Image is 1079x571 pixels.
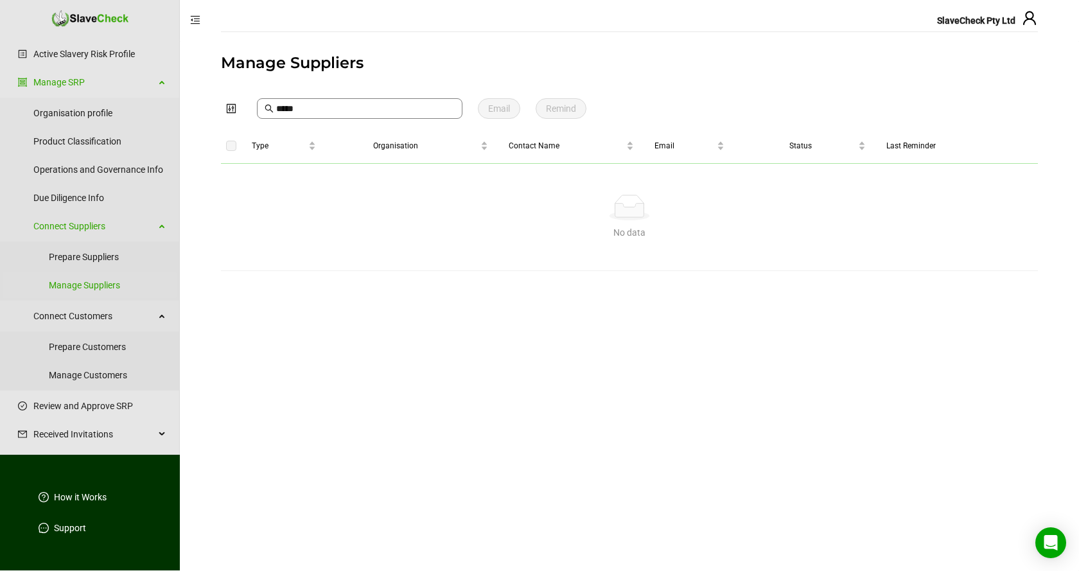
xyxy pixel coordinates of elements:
[735,128,876,164] th: Status
[221,53,1038,73] div: Manage Suppliers
[49,334,166,360] a: Prepare Customers
[49,362,166,388] a: Manage Customers
[33,421,155,447] span: Received Invitations
[876,128,1001,164] th: Last Reminder
[536,98,586,119] button: Remind
[226,103,236,114] span: control
[33,393,166,419] a: Review and Approve SRP
[654,140,714,152] span: Email
[54,522,86,534] a: Support
[1035,527,1066,558] div: Open Intercom Messenger
[33,303,155,329] span: Connect Customers
[745,140,855,152] span: Status
[241,128,326,164] th: Type
[33,128,166,154] a: Product Classification
[33,213,155,239] span: Connect Suppliers
[39,523,49,533] span: message
[18,430,27,439] span: mail
[33,157,166,182] a: Operations and Governance Info
[33,450,166,475] a: Reports
[49,244,166,270] a: Prepare Suppliers
[33,185,166,211] a: Due Diligence Info
[478,98,520,119] button: Email
[39,492,49,502] span: question-circle
[937,15,1015,26] span: SlaveCheck Pty Ltd
[509,140,624,152] span: Contact Name
[265,104,274,113] span: search
[33,69,155,95] a: Manage SRP
[33,100,166,126] a: Organisation profile
[644,128,735,164] th: Email
[190,15,200,25] span: menu-fold
[54,491,107,504] a: How it Works
[18,78,27,87] span: group
[373,140,478,152] span: Organisation
[498,128,644,164] th: Contact Name
[33,41,166,67] a: Active Slavery Risk Profile
[252,140,306,152] span: Type
[1022,10,1037,26] span: user
[236,225,1022,240] div: No data
[363,128,498,164] th: Organisation
[49,272,166,298] a: Manage Suppliers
